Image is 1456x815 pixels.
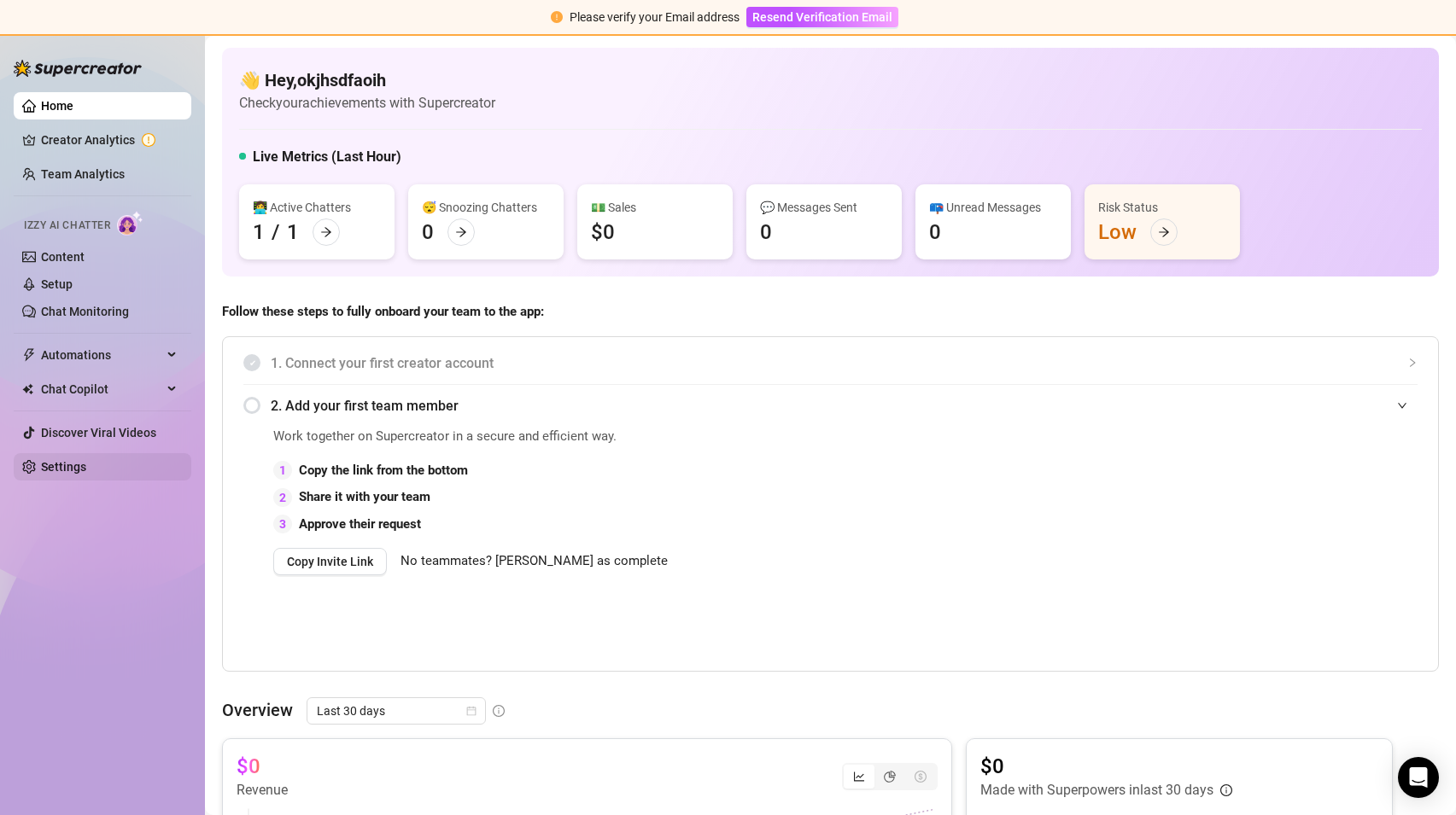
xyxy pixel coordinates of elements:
[41,305,129,318] a: Chat Monitoring
[929,218,941,246] div: 0
[299,489,430,504] strong: Share it with your team
[253,218,265,246] div: 1
[466,706,477,716] span: calendar
[287,555,373,568] span: Copy Invite Link
[455,226,467,238] span: arrow-right
[1098,198,1226,217] div: Risk Status
[239,92,495,114] article: Check your achievements with Supercreator
[980,780,1213,800] article: Made with Superpowers in last 30 days
[271,395,1418,416] span: 2. Add your first team member
[1398,757,1439,798] div: Open Intercom Messenger
[1407,358,1418,368] span: collapsed
[746,7,898,27] button: Resend Verification Email
[760,198,888,217] div: 💬 Messages Sent
[551,11,563,23] span: exclamation-circle
[41,99,73,113] a: Home
[273,427,1033,447] span: Work together on Supercreator in a secure and efficient way.
[41,250,85,264] a: Content
[1158,226,1170,238] span: arrow-right
[41,460,86,474] a: Settings
[752,10,892,24] span: Resend Verification Email
[287,218,299,246] div: 1
[842,763,938,790] div: segmented control
[1220,784,1232,796] span: info-circle
[22,348,36,362] span: thunderbolt
[570,8,740,26] div: Please verify your Email address
[273,515,292,533] div: 3
[422,218,434,246] div: 0
[253,198,381,217] div: 👩‍💻 Active Chatters
[884,771,896,783] span: pie-chart
[493,705,505,717] span: info-circle
[422,198,550,217] div: 😴 Snoozing Chatters
[14,60,142,77] img: logo-BBDzfeDw.svg
[222,304,544,319] strong: Follow these steps to fully onboard your team to the app:
[273,488,292,507] div: 2
[591,218,615,246] div: $0
[299,516,421,532] strong: Approve their request
[915,771,927,783] span: dollar-circle
[929,198,1057,217] div: 📪 Unread Messages
[24,218,110,234] span: Izzy AI Chatter
[22,383,33,395] img: Chat Copilot
[253,147,401,167] h5: Live Metrics (Last Hour)
[41,426,156,440] a: Discover Viral Videos
[273,548,387,575] button: Copy Invite Link
[591,198,719,217] div: 💵 Sales
[41,375,162,403] span: Chat Copilot
[1076,427,1418,645] iframe: Adding Team Members
[320,226,332,238] span: arrow-right
[980,753,1232,780] article: $0
[401,551,668,572] span: No teammates? [PERSON_NAME] as complete
[299,463,468,478] strong: Copy the link from the bottom
[243,385,1418,427] div: 2. Add your first team member
[237,780,288,800] article: Revenue
[317,698,476,724] span: Last 30 days
[237,753,260,780] article: $0
[41,126,178,154] a: Creator Analytics exclamation-circle
[760,218,772,246] div: 0
[271,352,1418,374] span: 1. Connect your first creator account
[41,277,73,291] a: Setup
[243,342,1418,384] div: 1. Connect your first creator account
[853,771,865,783] span: line-chart
[41,341,162,369] span: Automations
[239,68,495,92] h4: 👋 Hey, okjhsdfaoih
[222,697,293,723] article: Overview
[41,167,125,181] a: Team Analytics
[273,461,292,480] div: 1
[117,211,143,236] img: AI Chatter
[1397,400,1407,410] span: expanded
